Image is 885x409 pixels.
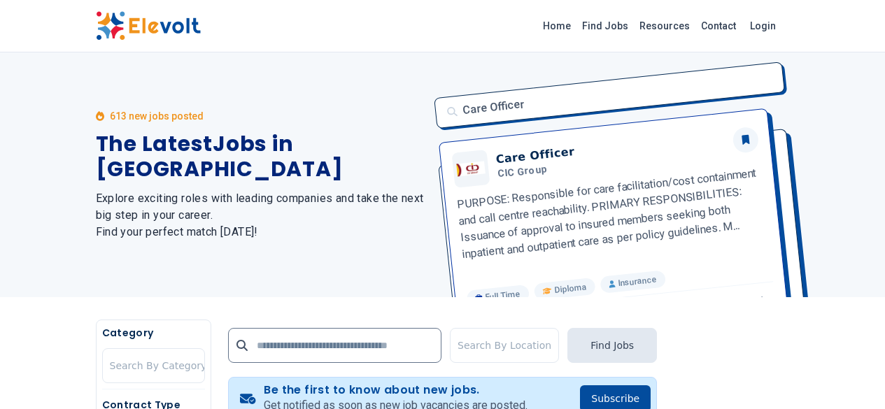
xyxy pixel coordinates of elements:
[576,15,634,37] a: Find Jobs
[537,15,576,37] a: Home
[695,15,742,37] a: Contact
[96,11,201,41] img: Elevolt
[102,326,205,340] h5: Category
[634,15,695,37] a: Resources
[567,328,657,363] button: Find Jobs
[96,190,426,241] h2: Explore exciting roles with leading companies and take the next big step in your career. Find you...
[96,131,426,182] h1: The Latest Jobs in [GEOGRAPHIC_DATA]
[110,109,204,123] p: 613 new jobs posted
[264,383,528,397] h4: Be the first to know about new jobs.
[742,12,784,40] a: Login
